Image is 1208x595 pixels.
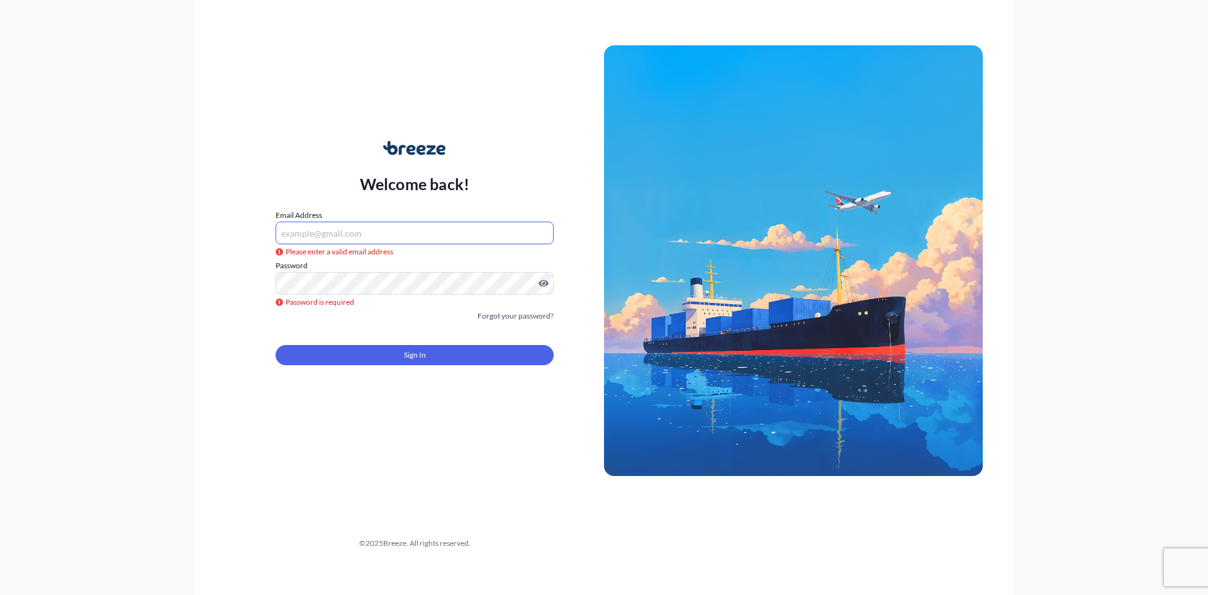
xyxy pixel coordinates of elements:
button: Show password [539,278,549,288]
input: example@gmail.com [276,222,554,244]
label: Email Address [276,209,322,222]
a: Forgot your password? [478,310,554,322]
div: © 2025 Breeze. All rights reserved. [225,537,604,550]
label: Password [276,259,554,272]
span: Sign In [404,349,426,361]
span: Please enter a valid email address [276,246,393,258]
span: Password is required [276,296,354,309]
p: Welcome back! [360,174,470,194]
img: Ship illustration [604,45,983,476]
button: Sign In [276,345,554,365]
